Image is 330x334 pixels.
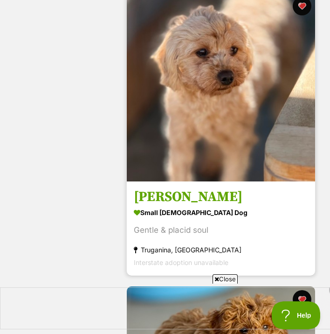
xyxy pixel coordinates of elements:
div: Truganina, [GEOGRAPHIC_DATA] [134,244,308,256]
div: small [DEMOGRAPHIC_DATA] Dog [134,206,308,219]
span: Close [213,274,238,284]
iframe: Help Scout Beacon - Open [272,301,321,329]
div: Gentle & placid soul [134,224,308,237]
span: Interstate adoption unavailable [134,258,228,266]
img: consumer-privacy-logo.png [1,1,8,8]
h3: [PERSON_NAME] [134,188,308,206]
a: [PERSON_NAME] small [DEMOGRAPHIC_DATA] Dog Gentle & placid soul Truganina, [GEOGRAPHIC_DATA] Inte... [127,181,315,276]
